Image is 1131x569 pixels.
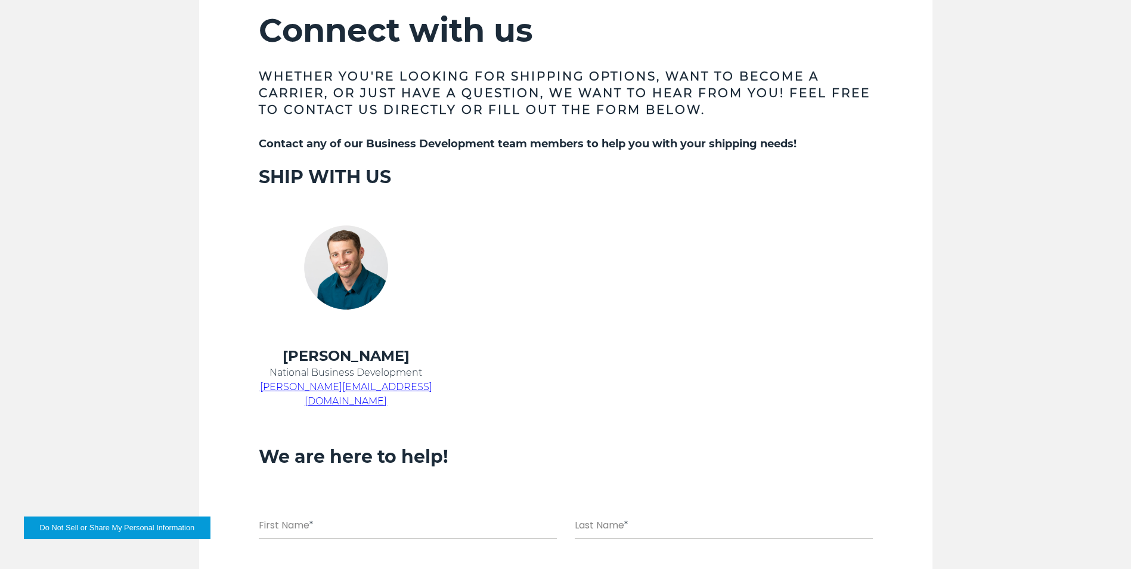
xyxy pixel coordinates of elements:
h3: Whether you're looking for shipping options, want to become a carrier, or just have a question, w... [259,68,873,118]
p: National Business Development [259,366,433,380]
a: [PERSON_NAME][EMAIL_ADDRESS][DOMAIN_NAME] [260,381,432,407]
iframe: Chat Widget [1071,512,1131,569]
h2: Connect with us [259,11,873,50]
h3: SHIP WITH US [259,166,873,188]
h4: [PERSON_NAME] [259,347,433,366]
button: Do Not Sell or Share My Personal Information [24,517,210,539]
h5: Contact any of our Business Development team members to help you with your shipping needs! [259,136,873,151]
h3: We are here to help! [259,446,873,468]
